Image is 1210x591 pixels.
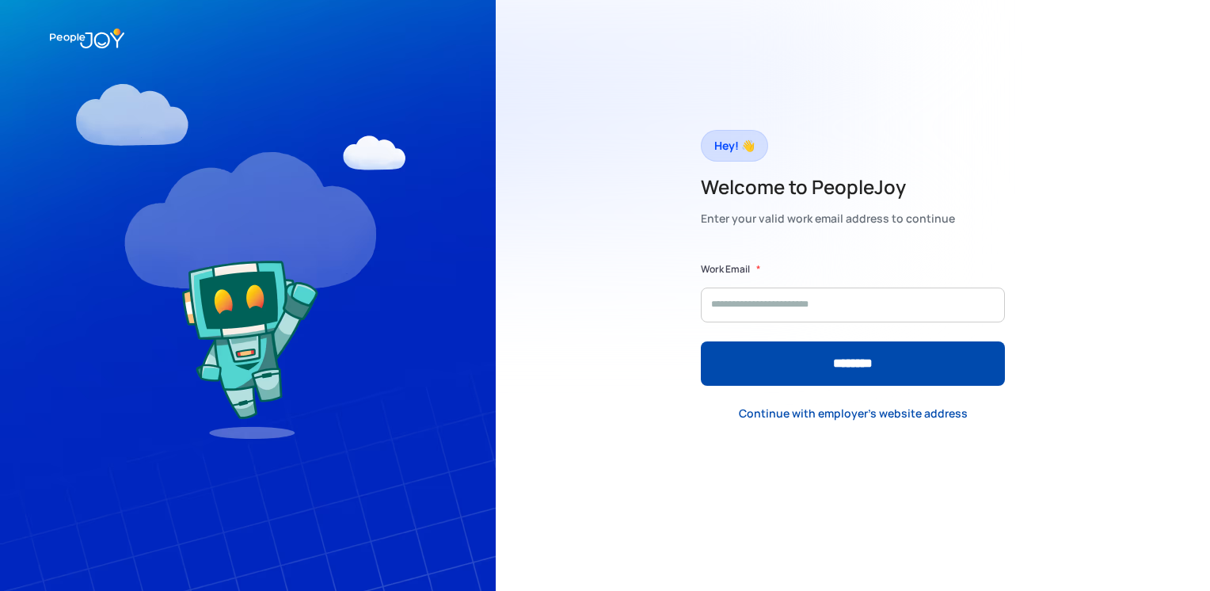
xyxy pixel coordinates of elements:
div: Continue with employer's website address [739,406,968,421]
div: Hey! 👋 [714,135,755,157]
a: Continue with employer's website address [726,398,980,430]
form: Form [701,261,1005,386]
h2: Welcome to PeopleJoy [701,174,955,200]
div: Enter your valid work email address to continue [701,208,955,230]
label: Work Email [701,261,750,277]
